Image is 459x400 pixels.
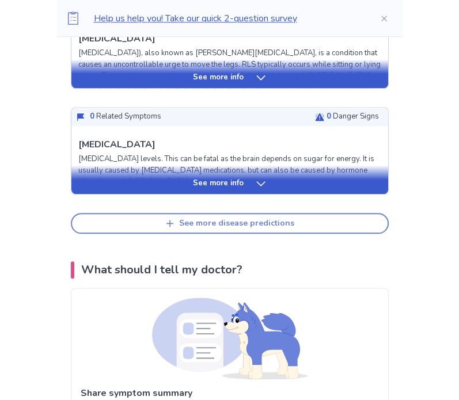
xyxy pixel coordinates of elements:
button: See more disease predictions [71,213,389,234]
p: Help us help you! Take our quick 2-question survey [94,12,361,25]
span: 0 [90,111,94,121]
p: See more info [193,178,244,189]
p: [MEDICAL_DATA]), also known as [PERSON_NAME][MEDICAL_DATA], is a condition that causes an uncontr... [78,48,381,127]
img: Shiba (Report) [152,298,308,379]
p: [MEDICAL_DATA] levels. This can be fatal as the brain depends on sugar for energy. It is usually ... [78,154,381,188]
p: Danger Signs [327,111,379,123]
p: What should I tell my doctor? [81,261,242,279]
p: See more info [193,72,244,83]
span: 0 [327,111,331,121]
div: See more disease predictions [179,219,294,228]
p: [MEDICAL_DATA] [78,138,155,151]
p: Share symptom summary [81,386,379,400]
p: Related Symptoms [90,111,161,123]
p: [MEDICAL_DATA] [78,32,155,45]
